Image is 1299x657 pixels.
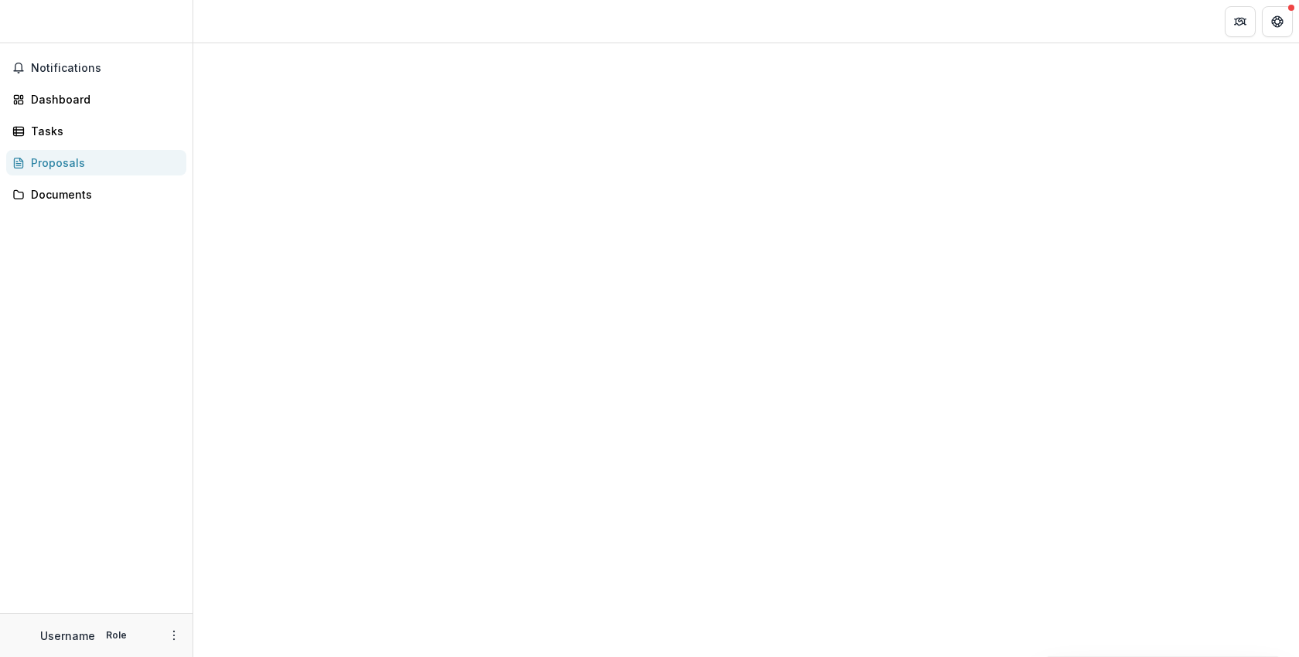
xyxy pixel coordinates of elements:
p: Username [40,628,95,644]
button: Notifications [6,56,186,80]
a: Tasks [6,118,186,144]
a: Proposals [6,150,186,175]
a: Dashboard [6,87,186,112]
div: Documents [31,186,174,203]
button: More [165,626,183,645]
span: Notifications [31,62,180,75]
button: Get Help [1262,6,1293,37]
a: Documents [6,182,186,207]
p: Role [101,628,131,642]
button: Partners [1225,6,1256,37]
div: Dashboard [31,91,174,107]
div: Tasks [31,123,174,139]
div: Proposals [31,155,174,171]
